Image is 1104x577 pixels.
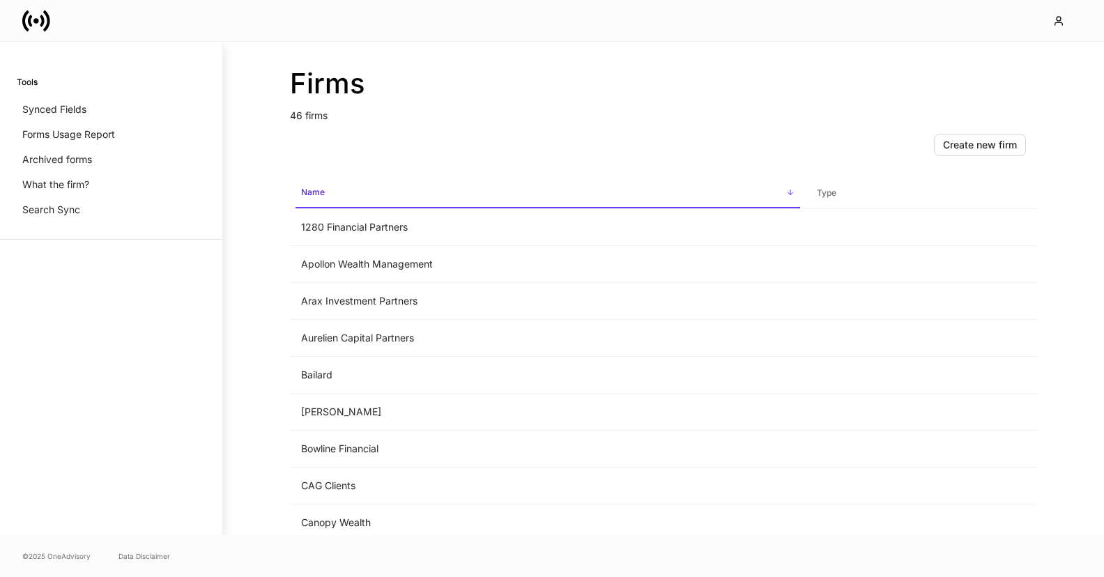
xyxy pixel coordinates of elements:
[934,134,1026,156] button: Create new firm
[290,431,806,468] td: Bowline Financial
[118,551,170,562] a: Data Disclaimer
[296,178,800,208] span: Name
[17,147,206,172] a: Archived forms
[290,209,806,246] td: 1280 Financial Partners
[290,394,806,431] td: [PERSON_NAME]
[17,122,206,147] a: Forms Usage Report
[811,179,1032,208] span: Type
[943,140,1017,150] div: Create new firm
[290,320,806,357] td: Aurelien Capital Partners
[290,100,1037,123] p: 46 firms
[290,357,806,394] td: Bailard
[290,505,806,541] td: Canopy Wealth
[290,283,806,320] td: Arax Investment Partners
[17,75,38,89] h6: Tools
[22,178,89,192] p: What the firm?
[22,128,115,141] p: Forms Usage Report
[290,468,806,505] td: CAG Clients
[17,172,206,197] a: What the firm?
[22,102,86,116] p: Synced Fields
[17,197,206,222] a: Search Sync
[22,153,92,167] p: Archived forms
[17,97,206,122] a: Synced Fields
[290,67,1037,100] h2: Firms
[22,551,91,562] span: © 2025 OneAdvisory
[22,203,80,217] p: Search Sync
[290,246,806,283] td: Apollon Wealth Management
[301,185,325,199] h6: Name
[817,186,836,199] h6: Type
